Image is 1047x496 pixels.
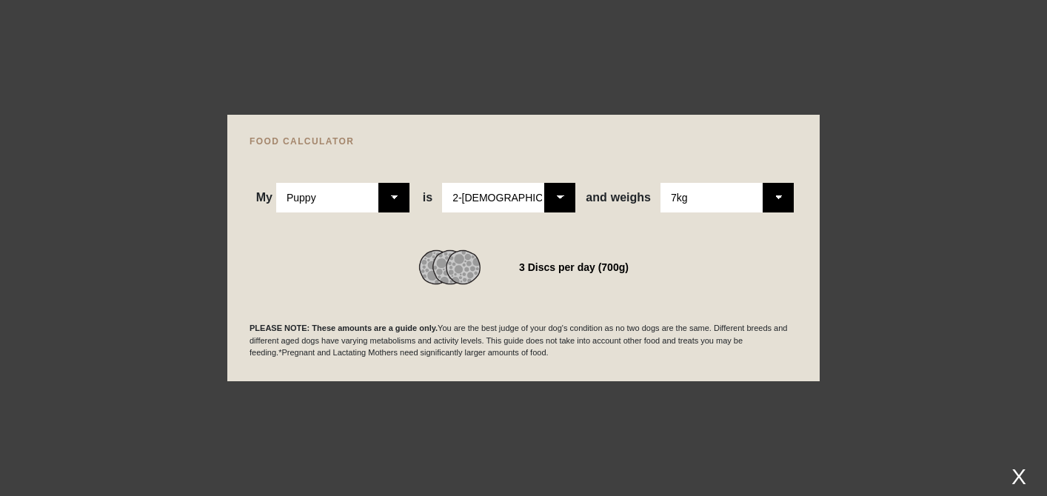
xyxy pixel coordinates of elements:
h4: FOOD CALCULATOR [250,137,797,146]
div: X [1006,464,1032,489]
span: is [423,191,432,204]
span: weighs [586,191,651,204]
span: My [256,191,272,204]
p: You are the best judge of your dog's condition as no two dogs are the same. Different breeds and ... [250,322,797,359]
b: PLEASE NOTE: These amounts are a guide only. [250,324,438,332]
span: and [586,191,610,204]
div: 3 Discs per day (700g) [519,257,629,278]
